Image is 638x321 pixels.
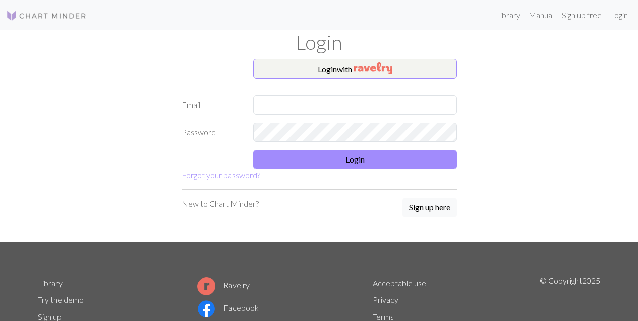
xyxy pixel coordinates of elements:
img: Ravelry logo [197,277,215,295]
img: Ravelry [354,62,392,74]
a: Try the demo [38,295,84,304]
a: Sign up here [402,198,457,218]
label: Password [176,123,248,142]
h1: Login [32,30,607,55]
a: Acceptable use [373,278,426,288]
a: Library [38,278,63,288]
a: Sign up free [558,5,606,25]
a: Library [492,5,525,25]
p: New to Chart Minder? [182,198,259,210]
button: Loginwith [253,59,457,79]
button: Sign up here [402,198,457,217]
a: Forgot your password? [182,170,260,180]
a: Facebook [197,303,259,312]
img: Facebook logo [197,300,215,318]
a: Ravelry [197,280,250,290]
a: Privacy [373,295,398,304]
a: Login [606,5,632,25]
img: Logo [6,10,87,22]
a: Manual [525,5,558,25]
button: Login [253,150,457,169]
label: Email [176,95,248,115]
